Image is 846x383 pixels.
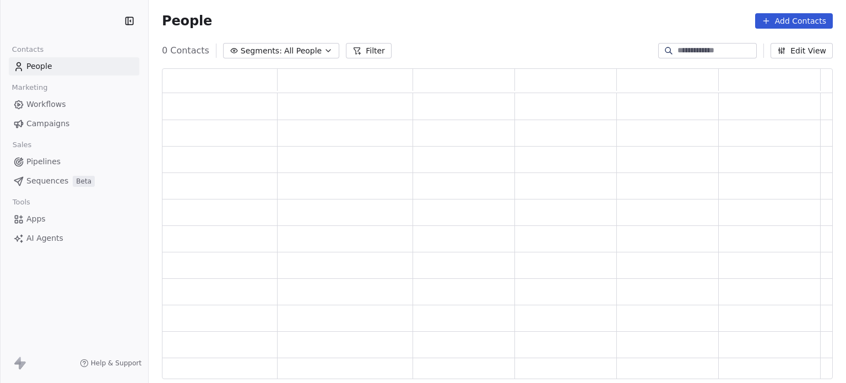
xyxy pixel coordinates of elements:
span: Campaigns [26,118,69,130]
span: Apps [26,213,46,225]
span: Segments: [241,45,282,57]
a: Apps [9,210,139,228]
span: Sequences [26,175,68,187]
span: Contacts [7,41,48,58]
span: Workflows [26,99,66,110]
span: Sales [8,137,36,153]
span: 0 Contacts [162,44,209,57]
span: Beta [73,176,95,187]
a: Help & Support [80,359,142,368]
span: All People [284,45,322,57]
button: Add Contacts [755,13,833,29]
span: Marketing [7,79,52,96]
a: People [9,57,139,75]
a: Pipelines [9,153,139,171]
span: People [26,61,52,72]
span: AI Agents [26,233,63,244]
a: AI Agents [9,229,139,247]
span: Help & Support [91,359,142,368]
span: People [162,13,212,29]
button: Filter [346,43,392,58]
a: SequencesBeta [9,172,139,190]
span: Tools [8,194,35,211]
button: Edit View [771,43,833,58]
span: Pipelines [26,156,61,168]
a: Workflows [9,95,139,114]
a: Campaigns [9,115,139,133]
